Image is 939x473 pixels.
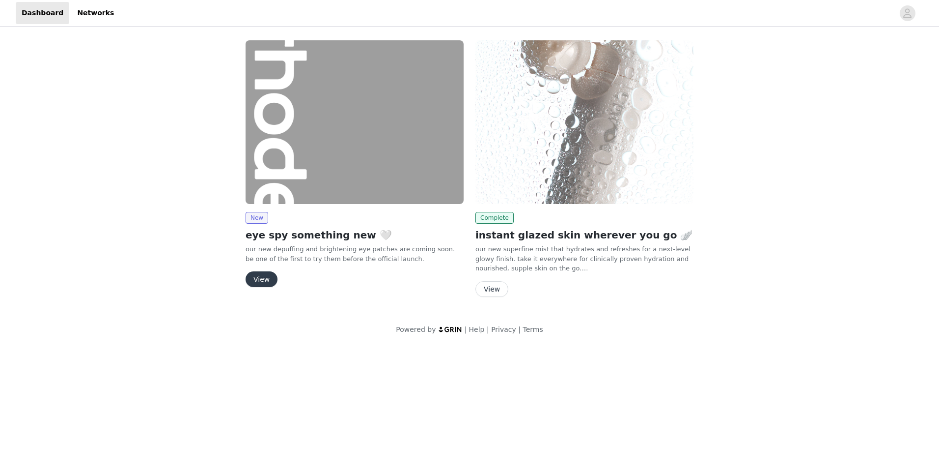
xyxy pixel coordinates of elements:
a: Help [469,325,485,333]
span: Complete [475,212,514,224]
p: our new depuffing and brightening eye patches are coming soon. be one of the first to try them be... [246,244,464,264]
img: rhode skin [246,40,464,204]
p: our new superfine mist that hydrates and refreshes for a next-level glowy finish. take it everywh... [475,244,693,273]
a: Networks [71,2,120,24]
a: Terms [523,325,543,333]
span: | [465,325,467,333]
span: Powered by [396,325,436,333]
h2: instant glazed skin wherever you go 🪽 [475,228,693,242]
span: | [518,325,521,333]
img: rhode skin [475,40,693,204]
a: View [475,286,508,293]
span: New [246,212,268,224]
a: Privacy [491,325,516,333]
button: View [475,281,508,297]
div: avatar [903,5,912,21]
h2: eye spy something new 🤍 [246,228,464,242]
a: Dashboard [16,2,69,24]
img: logo [438,326,463,332]
a: View [246,276,277,283]
button: View [246,271,277,287]
span: | [487,325,489,333]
